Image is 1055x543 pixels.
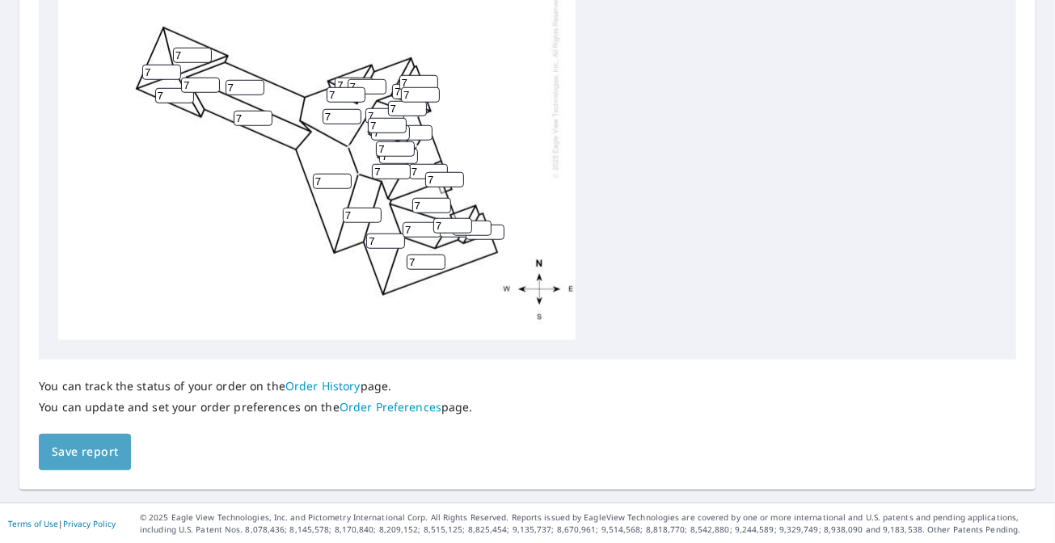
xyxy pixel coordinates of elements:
span: Save report [52,442,118,462]
p: You can track the status of your order on the page. [39,379,473,394]
p: | [8,519,116,528]
a: Privacy Policy [63,518,116,529]
p: © 2025 Eagle View Technologies, Inc. and Pictometry International Corp. All Rights Reserved. Repo... [140,511,1047,536]
button: Save report [39,434,131,470]
a: Order History [285,378,361,394]
p: You can update and set your order preferences on the page. [39,400,473,415]
a: Order Preferences [340,399,441,415]
a: Terms of Use [8,518,58,529]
